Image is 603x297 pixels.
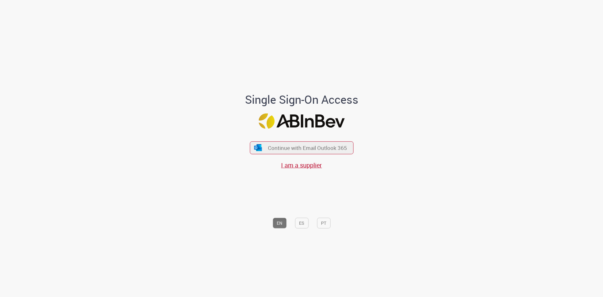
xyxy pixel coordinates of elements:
[295,218,308,228] button: ES
[250,141,353,154] button: ícone Azure/Microsoft 360 Continue with Email Outlook 365
[254,144,263,151] img: ícone Azure/Microsoft 360
[273,218,286,228] button: EN
[281,161,322,169] a: I am a supplier
[258,113,345,129] img: Logo ABInBev
[317,218,330,228] button: PT
[268,144,347,151] span: Continue with Email Outlook 365
[215,93,389,106] h1: Single Sign-On Access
